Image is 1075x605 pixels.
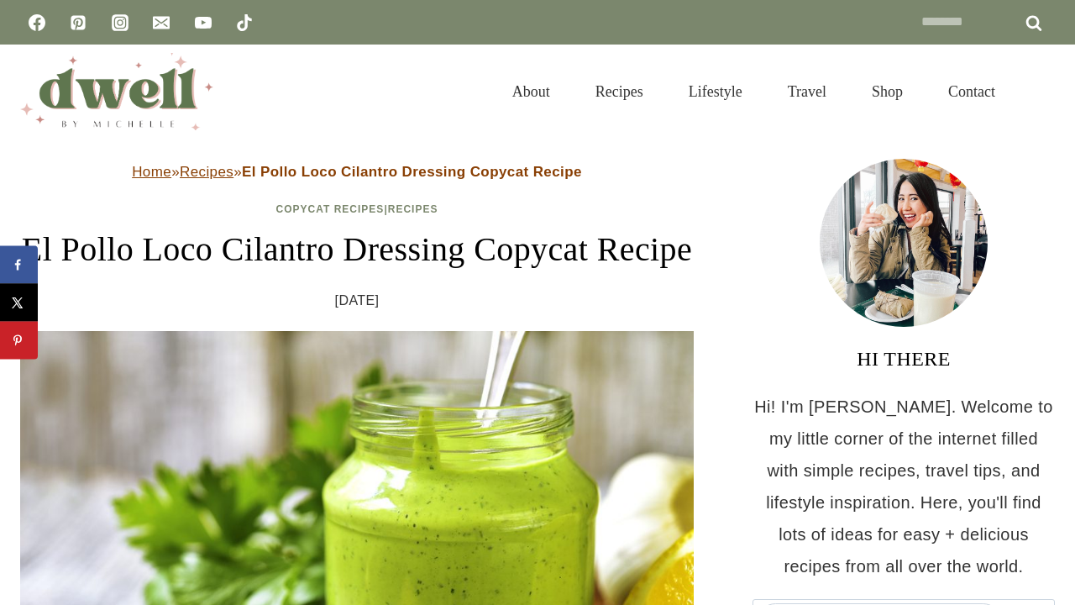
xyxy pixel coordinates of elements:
a: Recipes [388,203,438,215]
a: YouTube [186,6,220,39]
a: Home [132,164,171,180]
time: [DATE] [335,288,380,313]
a: Facebook [20,6,54,39]
button: View Search Form [1026,77,1055,106]
a: Email [144,6,178,39]
img: DWELL by michelle [20,53,213,130]
a: About [490,62,573,121]
h1: El Pollo Loco Cilantro Dressing Copycat Recipe [20,224,694,275]
a: Contact [926,62,1018,121]
a: Shop [849,62,926,121]
strong: El Pollo Loco Cilantro Dressing Copycat Recipe [242,164,582,180]
h3: HI THERE [752,344,1055,374]
span: » » [132,164,582,180]
a: Copycat Recipes [276,203,385,215]
nav: Primary Navigation [490,62,1018,121]
p: Hi! I'm [PERSON_NAME]. Welcome to my little corner of the internet filled with simple recipes, tr... [752,391,1055,582]
span: | [276,203,438,215]
a: Lifestyle [666,62,765,121]
a: Instagram [103,6,137,39]
a: Pinterest [61,6,95,39]
a: Recipes [573,62,666,121]
a: TikTok [228,6,261,39]
a: Recipes [180,164,233,180]
a: Travel [765,62,849,121]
